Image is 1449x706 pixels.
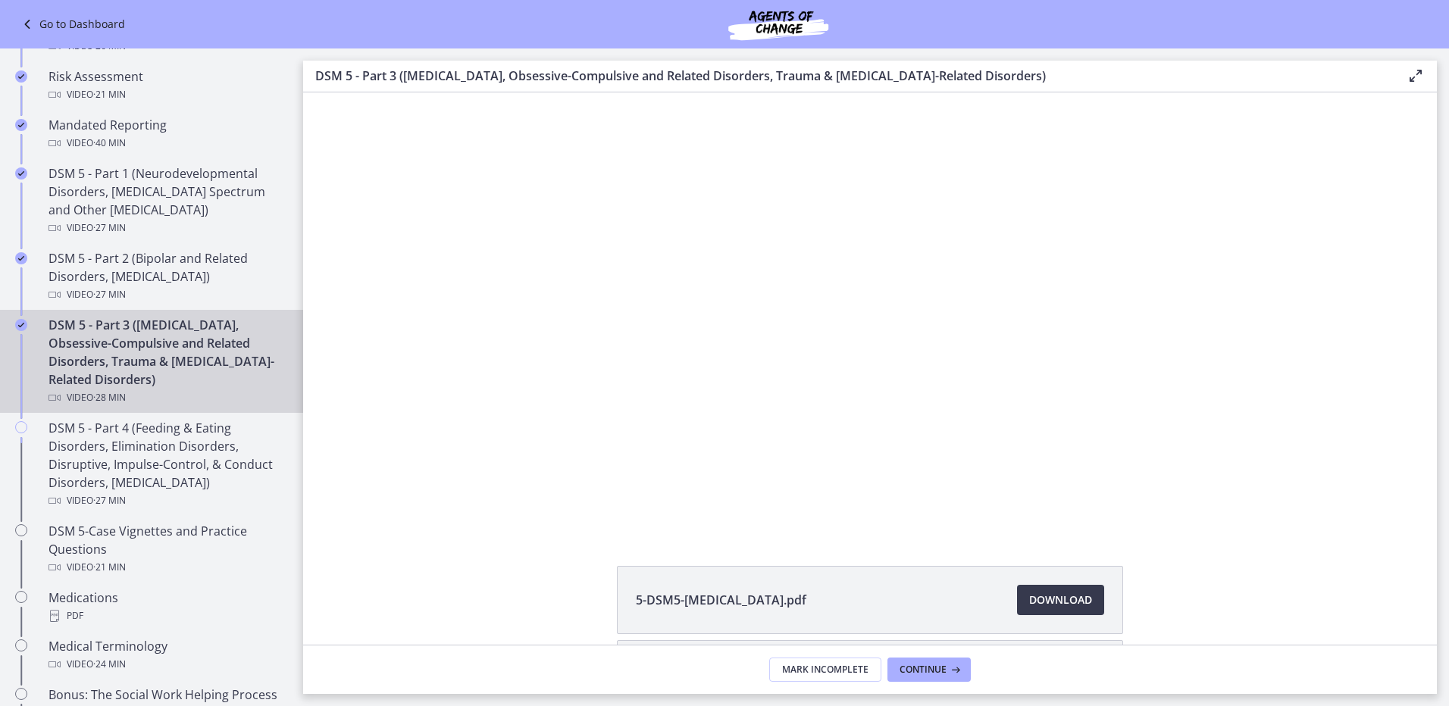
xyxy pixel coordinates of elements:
[49,116,285,152] div: Mandated Reporting
[93,389,126,407] span: · 28 min
[93,86,126,104] span: · 21 min
[49,164,285,237] div: DSM 5 - Part 1 (Neurodevelopmental Disorders, [MEDICAL_DATA] Spectrum and Other [MEDICAL_DATA])
[93,286,126,304] span: · 27 min
[49,249,285,304] div: DSM 5 - Part 2 (Bipolar and Related Disorders, [MEDICAL_DATA])
[49,419,285,510] div: DSM 5 - Part 4 (Feeding & Eating Disorders, Elimination Disorders, Disruptive, Impulse-Control, &...
[93,219,126,237] span: · 27 min
[49,219,285,237] div: Video
[769,658,881,682] button: Mark Incomplete
[782,664,868,676] span: Mark Incomplete
[93,655,126,673] span: · 24 min
[49,558,285,576] div: Video
[315,67,1382,85] h3: DSM 5 - Part 3 ([MEDICAL_DATA], Obsessive-Compulsive and Related Disorders, Trauma & [MEDICAL_DAT...
[49,607,285,625] div: PDF
[93,558,126,576] span: · 21 min
[49,86,285,104] div: Video
[887,658,971,682] button: Continue
[49,655,285,673] div: Video
[49,389,285,407] div: Video
[687,6,869,42] img: Agents of Change Social Work Test Prep
[1029,591,1092,609] span: Download
[15,252,27,264] i: Completed
[1017,585,1104,615] a: Download
[49,286,285,304] div: Video
[49,134,285,152] div: Video
[93,134,126,152] span: · 40 min
[18,15,125,33] a: Go to Dashboard
[49,522,285,576] div: DSM 5-Case Vignettes and Practice Questions
[49,67,285,104] div: Risk Assessment
[49,637,285,673] div: Medical Terminology
[636,591,806,609] span: 5-DSM5-[MEDICAL_DATA].pdf
[49,492,285,510] div: Video
[49,589,285,625] div: Medications
[15,119,27,131] i: Completed
[15,167,27,180] i: Completed
[15,70,27,83] i: Completed
[15,319,27,331] i: Completed
[49,316,285,407] div: DSM 5 - Part 3 ([MEDICAL_DATA], Obsessive-Compulsive and Related Disorders, Trauma & [MEDICAL_DAT...
[900,664,947,676] span: Continue
[93,492,126,510] span: · 27 min
[303,92,1437,531] iframe: Video Lesson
